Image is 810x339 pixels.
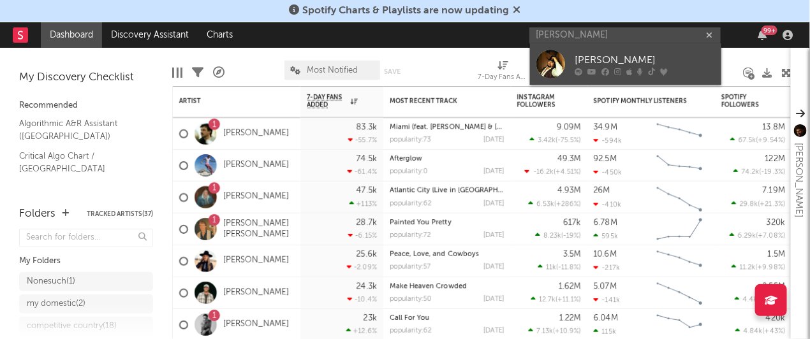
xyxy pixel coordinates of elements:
span: +43 % [765,328,783,335]
div: ( ) [528,327,581,335]
div: -55.7 % [348,136,377,144]
div: 7.19M [763,187,785,195]
span: 11k [546,264,556,271]
div: Painted You Pretty [390,219,504,226]
span: +21.3 % [760,201,783,208]
div: Recommended [19,98,153,113]
div: popularity: 0 [390,168,428,175]
div: 1.5M [768,250,785,259]
div: 7-Day Fans Added (7-Day Fans Added) [478,54,529,91]
button: Tracked Artists(37) [87,211,153,217]
div: ( ) [735,327,785,335]
span: +286 % [556,201,579,208]
div: 34.9M [594,123,617,131]
div: -410k [594,200,621,208]
div: 23k [364,314,377,322]
span: 4.84k [744,328,763,335]
div: 26M [594,187,610,195]
svg: Chart title [651,182,708,213]
div: 49.3M [557,155,581,163]
div: Edit Columns [172,54,182,91]
a: [PERSON_NAME] [PERSON_NAME] [223,219,294,240]
div: 28.7k [357,219,377,227]
div: 7-Day Fans Added (7-Day Fans Added) [478,70,529,85]
a: Algorithmic A&R Assistant ([GEOGRAPHIC_DATA]) [19,117,140,143]
div: ( ) [529,136,581,144]
div: [DATE] [483,328,504,335]
a: Make Heaven Crowded [390,283,467,290]
span: Dismiss [513,6,521,16]
div: Artist [179,97,275,105]
div: Atlantic City (Live in Jersey) [feat. Bruce Springsteen and Kings of Leon] [390,187,504,194]
div: -6.15 % [348,231,377,240]
a: Dashboard [41,22,102,48]
div: 4.93M [557,187,581,195]
svg: Chart title [651,277,708,309]
span: -75.5 % [557,137,579,144]
span: +4.51 % [556,169,579,176]
span: +10.9 % [555,328,579,335]
div: 5.07M [594,282,617,291]
div: [DATE] [483,264,504,271]
div: Miami (feat. Lil Wayne & Rick Ross) [390,124,504,131]
a: [PERSON_NAME] [530,43,721,85]
a: [PERSON_NAME] [223,287,289,298]
div: 115k [594,328,616,336]
span: 6.53k [536,201,554,208]
div: 99 + [762,25,777,35]
a: Charts [198,22,242,48]
span: +9.54 % [758,137,783,144]
div: [DATE] [483,296,504,303]
span: 67.5k [739,137,756,144]
a: Miami (feat. [PERSON_NAME] & [PERSON_NAME]) [390,124,552,131]
div: 25.6k [357,250,377,259]
div: -10.4 % [348,295,377,303]
svg: Chart title [651,245,708,277]
div: 6.04M [594,314,618,322]
div: My Folders [19,254,153,269]
span: +11.1 % [557,296,579,303]
div: -450k [594,168,622,177]
span: 12.7k [539,296,556,303]
div: -61.4 % [348,168,377,176]
div: 122M [765,155,785,163]
div: Afterglow [390,155,504,162]
a: Discovery Assistant [102,22,198,48]
a: Atlantic City (Live in [GEOGRAPHIC_DATA]) [feat. [PERSON_NAME] and [PERSON_NAME]] [390,187,682,194]
div: +113 % [350,199,377,208]
span: 6.29k [738,233,756,240]
span: -19.3 % [762,169,783,176]
div: ( ) [730,231,785,240]
div: 92.5M [594,155,617,163]
div: popularity: 50 [390,296,432,303]
div: popularity: 62 [390,328,432,335]
div: -2.09 % [347,263,377,271]
div: ( ) [535,231,581,240]
div: Filters [192,54,203,91]
span: 29.8k [740,201,758,208]
div: [PERSON_NAME] [791,143,806,217]
div: 83.3k [357,123,377,131]
a: [PERSON_NAME] [223,192,289,203]
div: Peace, Love, and Cowboys [390,251,504,258]
input: Search for artists [529,27,721,43]
div: 6.78M [594,219,617,227]
span: 4.4k [743,296,758,303]
div: popularity: 62 [390,200,432,207]
svg: Chart title [651,213,708,245]
div: ( ) [735,295,785,303]
div: 13.8M [763,123,785,131]
span: 7-Day Fans Added [307,94,348,109]
span: -11.8 % [558,264,579,271]
a: [PERSON_NAME] [223,160,289,171]
div: My Discovery Checklist [19,70,153,85]
span: 3.42k [538,137,556,144]
span: -19 % [563,233,579,240]
input: Search for folders... [19,229,153,247]
div: popularity: 72 [390,232,431,239]
div: [PERSON_NAME] [575,53,715,68]
div: my domestic ( 2 ) [27,296,85,312]
a: Peace, Love, and Cowboys [390,251,479,258]
span: Spotify Charts & Playlists are now updating [303,6,510,16]
div: 9.09M [557,123,581,131]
